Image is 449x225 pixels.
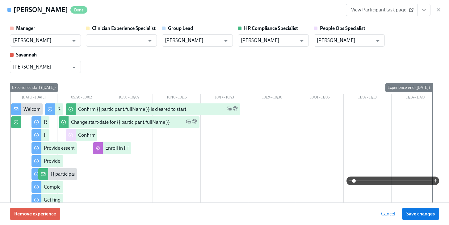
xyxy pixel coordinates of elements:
button: Open [373,36,383,46]
button: Open [297,36,307,46]
div: 11/14 – 11/20 [392,94,439,102]
strong: Clinician Experience Specialist [92,25,156,31]
h4: [PERSON_NAME] [14,5,68,15]
button: Save changes [402,208,439,220]
button: Open [69,63,79,72]
strong: Manager [16,25,35,31]
button: Cancel [377,208,400,220]
strong: HR Compliance Specialist [244,25,298,31]
strong: People Ops Specialist [320,25,365,31]
div: 11/07 – 11/13 [344,94,391,102]
div: Provide essential professional documentation [44,145,140,152]
div: 10/24 – 10/30 [248,94,296,102]
span: View Participant task page [351,7,413,13]
span: Work Email [227,106,232,113]
button: Open [221,36,231,46]
div: Register on the [US_STATE] [MEDICAL_DATA] website [44,119,158,126]
div: Change start-date for {{ participant.fullName }} [71,119,170,126]
div: Confirm cleared by People Ops [78,132,143,139]
div: Get fingerprinted [44,197,80,203]
div: Request your equipment [57,106,109,113]
div: Welcome from the Charlie Health Compliance Team 👋 [23,106,140,113]
div: 10/31 – 11/06 [296,94,344,102]
div: Experience start ([DATE]) [10,83,58,92]
div: [DATE] – [DATE] [10,94,57,102]
div: 10/17 – 10/23 [201,94,248,102]
button: View task page [418,4,430,16]
div: Provide documents for your I9 verification [44,158,132,165]
button: Open [145,36,155,46]
div: 10/10 – 10/16 [153,94,200,102]
div: Complete your drug screening [44,184,108,190]
div: {{ participant.fullName }} has filled out the onboarding form [51,171,177,177]
span: Slack [192,119,197,126]
div: 09/26 – 10/02 [57,94,105,102]
span: Done [70,8,87,12]
button: Open [69,36,79,46]
button: Remove experience [10,208,60,220]
div: Experience end ([DATE]) [385,83,432,92]
strong: Savannah [16,52,37,58]
strong: Group Lead [168,25,193,31]
div: Confirm {{ participant.fullName }} is cleared to start [78,106,186,113]
span: Cancel [381,211,395,217]
div: Enroll in FTE Primary Therapists Onboarding [105,145,200,152]
span: Save changes [406,211,435,217]
a: View Participant task page [346,4,418,16]
div: Fill out the onboarding form [44,132,103,139]
div: 10/03 – 10/09 [105,94,153,102]
span: Remove experience [14,211,56,217]
span: Slack [233,106,238,113]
